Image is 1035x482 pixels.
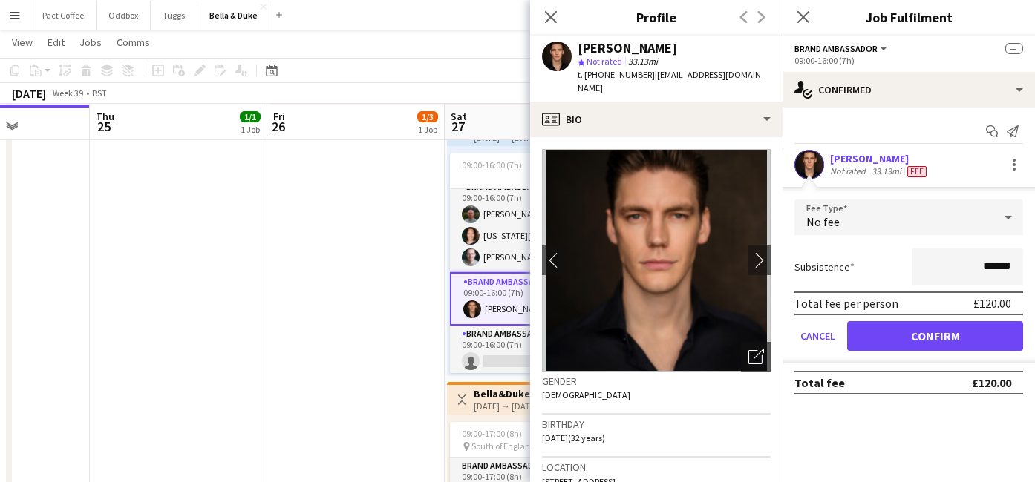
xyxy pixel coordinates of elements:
span: [DEMOGRAPHIC_DATA] [542,389,630,400]
span: -- [1005,43,1023,54]
div: Total fee [794,375,845,390]
span: 1/3 [417,111,438,122]
span: Sat [451,110,467,123]
span: 27 [448,118,467,135]
span: No fee [806,214,840,229]
div: 33.13mi [869,165,904,177]
span: 33.13mi [625,56,661,67]
button: Oddbox [97,1,151,30]
div: Bio [530,102,783,137]
span: 25 [94,118,114,135]
span: Jobs [79,36,102,49]
div: 09:00-16:00 (7h) [794,55,1023,66]
span: Week 39 [49,88,86,99]
h3: Location [542,460,771,474]
app-card-role: Brand Ambassador3/309:00-16:00 (7h)[PERSON_NAME][US_STATE][PERSON_NAME][PERSON_NAME] [450,179,616,272]
button: Bella & Duke [197,1,270,30]
div: Confirmed [783,72,1035,108]
span: Brand Ambassador [794,43,878,54]
div: £120.00 [972,375,1011,390]
app-card-role: Brand Ambassador0/109:00-16:00 (7h) [450,326,616,376]
a: Edit [42,33,71,52]
div: Total fee per person [794,296,898,311]
div: BST [92,88,107,99]
span: | [EMAIL_ADDRESS][DOMAIN_NAME] [578,69,765,93]
app-card-role: Brand Ambassador1/109:00-16:00 (7h)[PERSON_NAME] [450,272,616,326]
h3: Gender [542,374,771,388]
span: South of England Autumn Show and Horsetrials [471,440,583,452]
button: Tuggs [151,1,197,30]
div: £120.00 [973,296,1011,311]
span: Not rated [587,56,622,67]
h3: Job Fulfilment [783,7,1035,27]
h3: Birthday [542,417,771,431]
span: Fri [273,110,285,123]
img: Crew avatar or photo [542,149,771,372]
div: 1 Job [241,124,260,135]
span: [DATE] (32 years) [542,432,605,443]
h3: Profile [530,7,783,27]
a: Comms [111,33,156,52]
div: 1 Job [418,124,437,135]
div: [DATE] [12,86,46,101]
span: 09:00-17:00 (8h) [462,428,522,439]
a: Jobs [74,33,108,52]
div: [PERSON_NAME] [830,152,930,165]
button: Cancel [794,321,841,351]
span: t. [PHONE_NUMBER] [578,69,655,80]
span: Edit [48,36,65,49]
h3: Bella&Duke - South of England Autumn Show and Horse trials [474,387,584,400]
div: [PERSON_NAME] [578,42,677,55]
button: Brand Ambassador [794,43,889,54]
button: Pact Coffee [30,1,97,30]
span: 1/1 [240,111,261,122]
span: Comms [117,36,150,49]
span: Fee [907,166,927,177]
span: Thu [96,110,114,123]
span: 09:00-16:00 (7h) [462,159,522,171]
button: Confirm [847,321,1023,351]
span: View [12,36,33,49]
label: Subsistence [794,260,855,274]
span: 26 [271,118,285,135]
div: Not rated [830,165,869,177]
div: Crew has different fees then in role [904,165,930,177]
div: [DATE] → [DATE] [474,400,584,412]
a: View [6,33,39,52]
div: Open photos pop-in [741,342,771,372]
app-job-card: 09:00-16:00 (7h)4/53 RolesBrand Ambassador3/309:00-16:00 (7h)[PERSON_NAME][US_STATE][PERSON_NAME]... [450,153,616,373]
